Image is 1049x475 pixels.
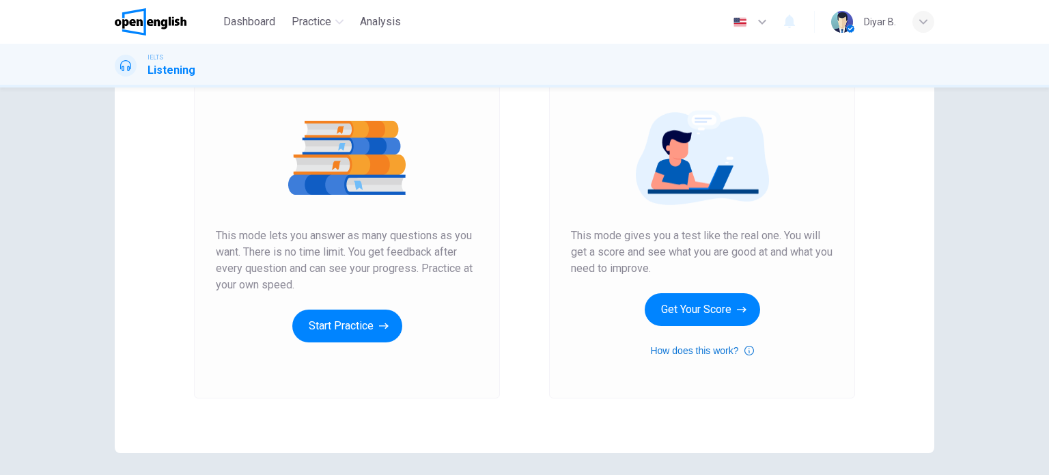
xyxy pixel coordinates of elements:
button: How does this work? [650,342,753,359]
button: Start Practice [292,310,402,342]
span: Dashboard [223,14,275,30]
a: OpenEnglish logo [115,8,218,36]
img: Profile picture [831,11,853,33]
h1: Listening [148,62,195,79]
button: Analysis [354,10,406,34]
span: Practice [292,14,331,30]
img: OpenEnglish logo [115,8,186,36]
span: This mode gives you a test like the real one. You will get a score and see what you are good at a... [571,228,833,277]
span: IELTS [148,53,163,62]
button: Dashboard [218,10,281,34]
div: Diyar B. [864,14,896,30]
button: Get Your Score [645,293,760,326]
span: Analysis [360,14,401,30]
span: This mode lets you answer as many questions as you want. There is no time limit. You get feedback... [216,228,478,293]
img: en [731,17,749,27]
button: Practice [286,10,349,34]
